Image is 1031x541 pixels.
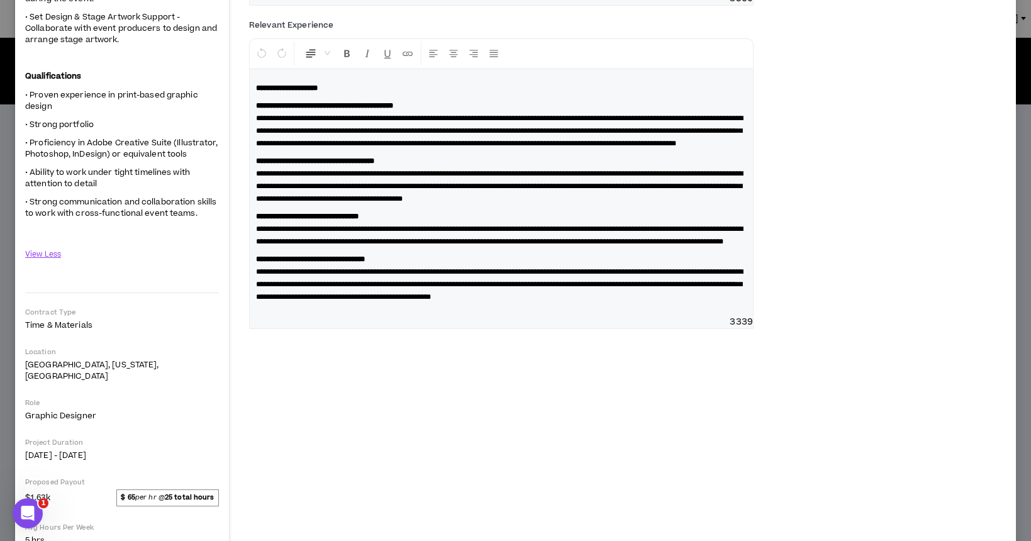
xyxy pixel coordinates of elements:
p: Avg Hours Per Week [25,523,219,532]
p: [GEOGRAPHIC_DATA], [US_STATE], [GEOGRAPHIC_DATA] [25,359,219,382]
button: Insert Link [398,42,417,65]
button: Format Bold [338,42,357,65]
strong: $ 65 [121,493,135,502]
button: Left Align [424,42,443,65]
p: [DATE] - [DATE] [25,450,219,461]
p: Time & Materials [25,320,219,331]
button: Right Align [464,42,483,65]
span: per hr @ [116,489,219,506]
span: • Strong communication and collaboration skills to work with cross-functional event teams. [25,196,216,219]
button: Format Italics [358,42,377,65]
button: Undo [252,42,271,65]
span: 3339 [730,316,753,328]
p: Proposed Payout [25,477,219,487]
span: Graphic Designer [25,410,96,421]
strong: Qualifications [25,70,82,82]
span: • Set Design & Stage Artwork Support - Collaborate with event producers to design and arrange sta... [25,11,217,45]
iframe: Intercom live chat [13,498,43,528]
p: Project Duration [25,438,219,447]
span: $1.63k [25,490,50,505]
button: Center Align [444,42,463,65]
label: Relevant Experience [249,15,333,35]
button: View Less [25,243,61,265]
span: • Ability to work under tight timelines with attention to detail [25,167,190,189]
button: Redo [272,42,291,65]
p: Location [25,347,219,357]
span: 1 [38,498,48,508]
p: Contract Type [25,308,219,317]
span: • Strong portfolio [25,119,94,130]
button: Format Underline [378,42,397,65]
strong: 25 total hours [165,493,215,502]
span: • Proven experience in print-based graphic design [25,89,198,112]
p: Role [25,398,219,408]
span: • Proficiency in Adobe Creative Suite (Illustrator, Photoshop, InDesign) or equivalent tools [25,137,218,160]
button: Justify Align [484,42,503,65]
